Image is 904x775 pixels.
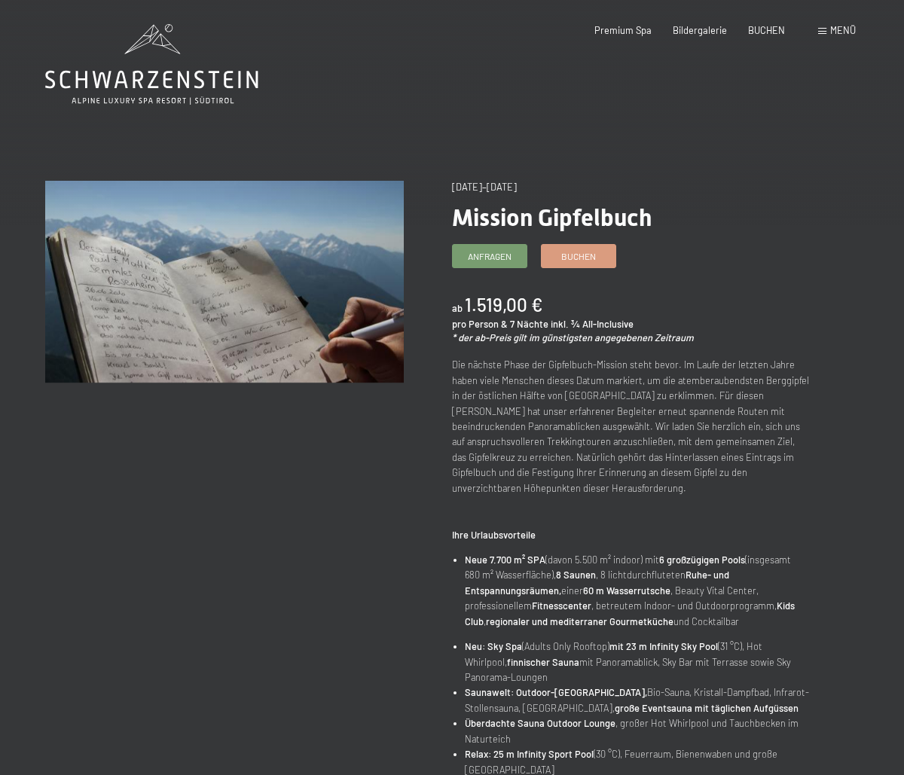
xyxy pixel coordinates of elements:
strong: Ruhe- und Entspannungsräumen, [465,569,729,596]
li: (Adults Only Rooftop) (31 °C), Hot Whirlpool, mit Panoramablick, Sky Bar mit Terrasse sowie Sky P... [465,639,811,685]
li: (davon 5.500 m² indoor) mit (insgesamt 680 m² Wasserfläche), , 8 lichtdurchfluteten einer , Beaut... [465,552,811,629]
span: pro Person & [452,318,508,330]
span: ab [452,302,463,314]
span: Mission Gipfelbuch [452,203,652,232]
span: 7 Nächte [510,318,548,330]
b: 1.519,00 € [465,294,542,316]
a: Buchen [542,245,615,267]
span: [DATE]–[DATE] [452,181,517,193]
strong: große Eventsauna mit täglichen Aufgüssen [615,702,799,714]
a: BUCHEN [748,24,785,36]
strong: Kids Club [465,600,795,627]
span: Anfragen [468,250,512,263]
em: * der ab-Preis gilt im günstigsten angegebenen Zeitraum [452,331,694,343]
strong: Überdachte Sauna Outdoor Lounge [465,717,615,729]
strong: mit 23 m Infinity Sky Pool [609,640,718,652]
strong: 6 großzügigen Pools [659,554,745,566]
strong: Ihre Urlaubsvorteile [452,529,536,541]
strong: Relax: 25 m Infinity Sport Pool [465,748,594,760]
a: Premium Spa [594,24,652,36]
strong: 8 Saunen [556,569,596,581]
strong: 60 m Wasserrutsche [583,584,670,597]
strong: finnischer Sauna [507,656,579,668]
span: Buchen [561,250,596,263]
p: Die nächste Phase der Gipfelbuch-Mission steht bevor. Im Laufe der letzten Jahre haben viele Mens... [452,357,811,496]
li: , großer Hot Whirlpool und Tauchbecken im Naturteich [465,716,811,746]
strong: Saunawelt: Outdoor-[GEOGRAPHIC_DATA], [465,686,647,698]
img: Mission Gipfelbuch [45,181,404,383]
li: Bio-Sauna, Kristall-Dampfbad, Infrarot-Stollensauna, [GEOGRAPHIC_DATA], [465,685,811,716]
strong: Neu: Sky Spa [465,640,522,652]
strong: Fitnesscenter [532,600,591,612]
a: Bildergalerie [673,24,727,36]
span: inkl. ¾ All-Inclusive [551,318,634,330]
a: Anfragen [453,245,527,267]
span: Menü [830,24,856,36]
strong: Neue 7.700 m² SPA [465,554,545,566]
strong: regionaler und mediterraner Gourmetküche [486,615,673,627]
